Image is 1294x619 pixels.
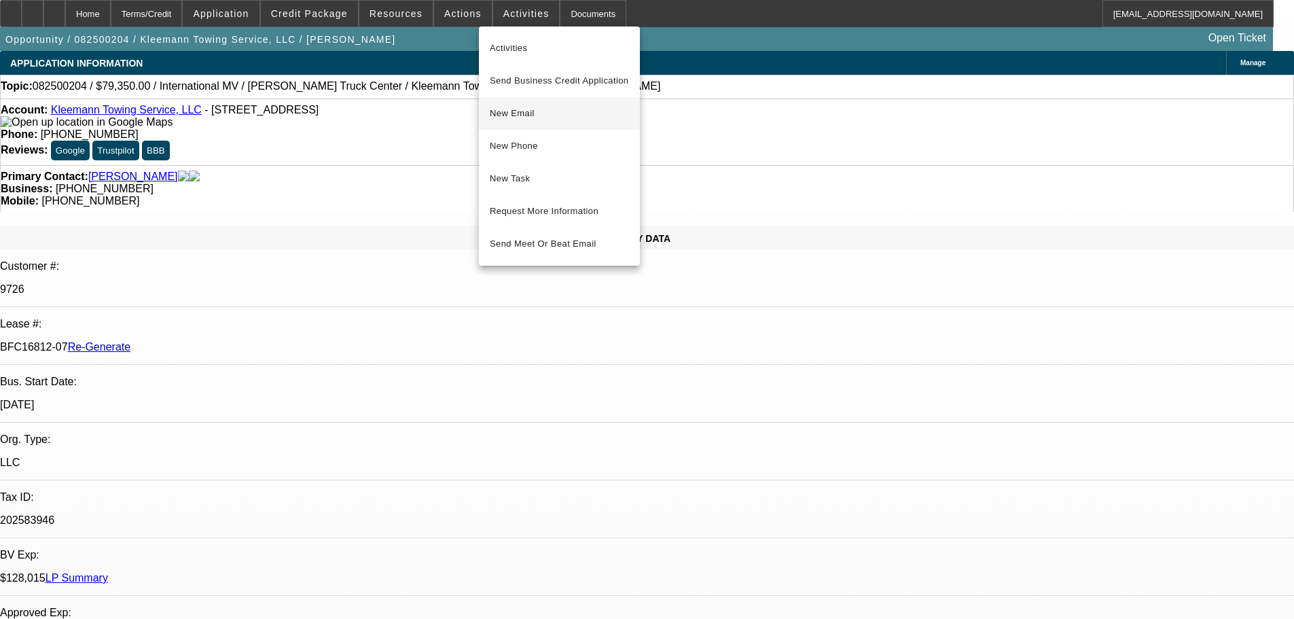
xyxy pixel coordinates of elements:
[490,171,629,187] span: New Task
[490,73,629,89] span: Send Business Credit Application
[490,105,629,122] span: New Email
[490,203,629,219] span: Request More Information
[490,236,629,252] span: Send Meet Or Beat Email
[490,138,629,154] span: New Phone
[490,40,629,56] span: Activities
